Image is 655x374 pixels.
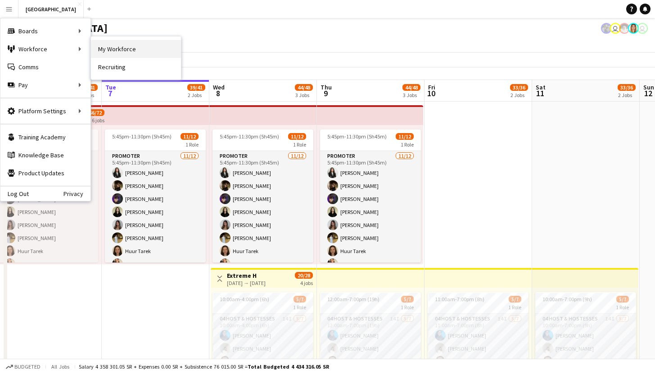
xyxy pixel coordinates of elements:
span: 1 Role [616,304,629,311]
app-job-card: 5:45pm-11:30pm (5h45m)11/121 RolePromoter11/125:45pm-11:30pm (5h45m)[PERSON_NAME][PERSON_NAME][PE... [212,129,313,263]
app-card-role: Promoter11/125:45pm-11:30pm (5h45m)[PERSON_NAME][PERSON_NAME][PERSON_NAME][PERSON_NAME][PERSON_NA... [320,151,421,325]
div: Salary 4 358 301.05 SR + Expenses 0.00 SR + Subsistence 76 015.00 SR = [79,363,329,370]
span: 9 [319,88,332,98]
span: 5/7 [294,296,306,303]
a: Privacy [63,190,90,197]
span: 1 Role [508,304,521,311]
span: Budgeted [14,364,41,370]
span: 66/72 [86,109,104,116]
span: Fri [428,83,435,91]
span: 12:00am-7:00pm (19h) [327,296,379,303]
span: 1 Role [293,141,306,148]
span: All jobs [50,363,71,370]
span: 5:45pm-11:30pm (5h45m) [112,133,172,140]
div: Workforce [0,40,90,58]
span: Wed [213,83,225,91]
app-job-card: 5:45pm-11:30pm (5h45m)11/121 RolePromoter11/125:45pm-11:30pm (5h45m)[PERSON_NAME][PERSON_NAME][PE... [320,129,421,263]
span: 5/7 [616,296,629,303]
span: 11/12 [181,133,199,140]
span: 10 [427,88,435,98]
app-user-avatar: Lama AlSabbagh [601,23,612,34]
span: 5/7 [401,296,414,303]
div: 2 Jobs [510,92,528,98]
span: 10:00am-4:00pm (6h) [220,296,269,303]
a: Log Out [0,190,29,197]
app-card-role: Promoter11/125:45pm-11:30pm (5h45m)[PERSON_NAME][PERSON_NAME][PERSON_NAME][PERSON_NAME][PERSON_NA... [212,151,313,325]
span: 1 Role [185,141,199,148]
app-user-avatar: Meshal Alammar [610,23,621,34]
span: 5:45pm-11:30pm (5h45m) [327,133,387,140]
span: Sun [643,83,654,91]
span: Tue [105,83,116,91]
a: Knowledge Base [0,146,90,164]
button: Budgeted [5,362,42,372]
div: Boards [0,22,90,40]
span: 11 [534,88,546,98]
span: 44/48 [295,84,313,91]
span: 1 Role [401,304,414,311]
div: 3 Jobs [403,92,420,98]
a: My Workforce [91,40,181,58]
div: 6 jobs [92,116,104,124]
a: Product Updates [0,164,90,182]
div: Pay [0,76,90,94]
span: 11:00am-7:00pm (8h) [435,296,484,303]
span: 33/36 [510,84,528,91]
app-user-avatar: Amani Jawad [628,23,639,34]
app-user-avatar: Noura Almuhanna [619,23,630,34]
span: 10:00am-7:00pm (9h) [542,296,592,303]
div: [DATE] → [DATE] [227,280,266,286]
div: 3 Jobs [295,92,312,98]
span: 1 Role [401,141,414,148]
span: Sat [536,83,546,91]
span: 44/48 [402,84,420,91]
div: 2 Jobs [618,92,635,98]
app-card-role: Promoter11/125:45pm-11:30pm (5h45m)[PERSON_NAME][PERSON_NAME][PERSON_NAME][PERSON_NAME][PERSON_NA... [105,151,206,325]
span: 11/12 [288,133,306,140]
span: 11/12 [396,133,414,140]
span: 12 [642,88,654,98]
div: 2 Jobs [188,92,205,98]
span: 7 [104,88,116,98]
span: Total Budgeted 4 434 316.05 SR [248,363,329,370]
span: 8 [212,88,225,98]
div: Platform Settings [0,102,90,120]
a: Recruiting [91,58,181,76]
span: 5:45pm-11:30pm (5h45m) [220,133,279,140]
div: 4 jobs [300,279,313,286]
app-job-card: 5:45pm-11:30pm (5h45m)11/121 RolePromoter11/125:45pm-11:30pm (5h45m)[PERSON_NAME][PERSON_NAME][PE... [105,129,206,263]
app-user-avatar: saeed hashil [637,23,648,34]
span: 33/36 [618,84,636,91]
span: 1 Role [293,304,306,311]
a: Training Academy [0,128,90,146]
a: Comms [0,58,90,76]
span: Thu [321,83,332,91]
h3: Extreme H [227,272,266,280]
span: 5/7 [509,296,521,303]
button: [GEOGRAPHIC_DATA] [18,0,84,18]
span: 39/41 [187,84,205,91]
span: 20/28 [295,272,313,279]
